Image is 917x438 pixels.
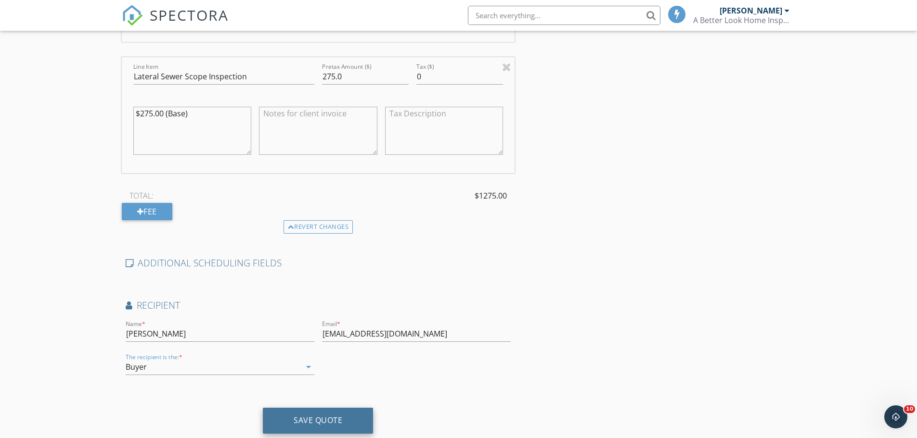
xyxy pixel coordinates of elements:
[468,6,660,25] input: Search everything...
[303,361,314,373] i: arrow_drop_down
[126,299,511,312] h4: Recipient
[126,363,147,371] div: Buyer
[884,405,907,428] iframe: Intercom live chat
[126,257,511,269] h4: ADDITIONAL SCHEDULING FIELDS
[475,190,507,201] span: $1275.00
[904,405,915,413] span: 10
[129,190,154,201] span: TOTAL:
[294,415,342,425] div: Save Quote
[122,5,143,26] img: The Best Home Inspection Software - Spectora
[122,203,172,220] div: Fee
[284,220,353,234] div: Revert changes
[122,13,229,33] a: SPECTORA
[150,5,229,25] span: SPECTORA
[720,6,782,15] div: [PERSON_NAME]
[693,15,789,25] div: A Better Look Home Inspections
